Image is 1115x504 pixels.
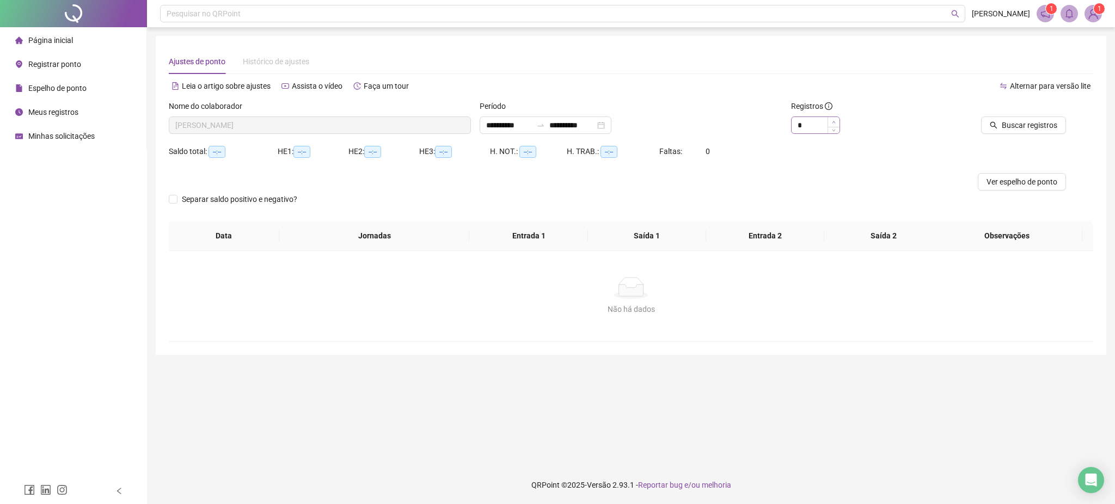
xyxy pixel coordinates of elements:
div: Open Intercom Messenger [1078,467,1104,493]
th: Saída 1 [588,221,706,251]
span: swap [1000,82,1007,90]
div: HE 2: [348,145,419,158]
th: Entrada 2 [706,221,824,251]
th: Data [169,221,279,251]
span: 1 [1098,5,1101,13]
span: search [951,10,959,18]
span: Versão [587,481,611,489]
span: file-text [171,82,179,90]
div: HE 1: [278,145,348,158]
span: Meus registros [28,108,78,116]
span: home [15,36,23,44]
span: file [15,84,23,92]
span: [PERSON_NAME] [972,8,1030,20]
span: down [832,128,836,132]
span: Observações [941,230,1074,242]
span: Ajustes de ponto [169,57,225,66]
footer: QRPoint © 2025 - 2.93.1 - [147,466,1115,504]
span: history [353,82,361,90]
div: H. TRAB.: [567,145,659,158]
div: Saldo total: [169,145,278,158]
span: --:-- [601,146,617,158]
span: search [990,121,997,129]
span: left [115,487,123,495]
span: Leia o artigo sobre ajustes [182,82,271,90]
span: Faltas: [659,147,684,156]
span: schedule [15,132,23,140]
div: Não há dados [182,303,1080,315]
span: --:-- [364,146,381,158]
span: up [832,120,836,124]
div: H. NOT.: [490,145,567,158]
span: Separar saldo positivo e negativo? [177,193,302,205]
span: --:-- [209,146,225,158]
span: info-circle [825,102,832,110]
span: environment [15,60,23,68]
span: 1 [1050,5,1053,13]
sup: Atualize o seu contato no menu Meus Dados [1094,3,1105,14]
span: bell [1064,9,1074,19]
label: Período [480,100,513,112]
span: Registros [791,100,832,112]
span: --:-- [435,146,452,158]
th: Jornadas [279,221,470,251]
span: --:-- [293,146,310,158]
span: to [536,121,545,130]
span: 0 [706,147,710,156]
span: Registrar ponto [28,60,81,69]
span: linkedin [40,484,51,495]
span: Ver espelho de ponto [987,176,1057,188]
span: Histórico de ajustes [243,57,309,66]
sup: 1 [1046,3,1057,14]
span: facebook [24,484,35,495]
span: Decrease Value [828,127,840,133]
span: youtube [281,82,289,90]
span: Reportar bug e/ou melhoria [638,481,731,489]
span: notification [1040,9,1050,19]
th: Entrada 1 [469,221,587,251]
div: HE 3: [419,145,490,158]
span: clock-circle [15,108,23,116]
span: Minhas solicitações [28,132,95,140]
span: Página inicial [28,36,73,45]
img: 84174 [1085,5,1101,22]
span: --:-- [519,146,536,158]
button: Ver espelho de ponto [978,173,1066,190]
th: Saída 2 [824,221,942,251]
span: Assista o vídeo [292,82,342,90]
button: Buscar registros [981,116,1066,134]
span: Increase Value [828,117,840,127]
th: Observações [932,221,1082,251]
span: Faça um tour [364,82,409,90]
span: instagram [57,484,68,495]
span: Espelho de ponto [28,84,87,93]
span: THAMARA DE CARVALHO SANTOS SOUSA [175,117,464,133]
span: swap-right [536,121,545,130]
span: Alternar para versão lite [1010,82,1091,90]
label: Nome do colaborador [169,100,249,112]
span: Buscar registros [1002,119,1057,131]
